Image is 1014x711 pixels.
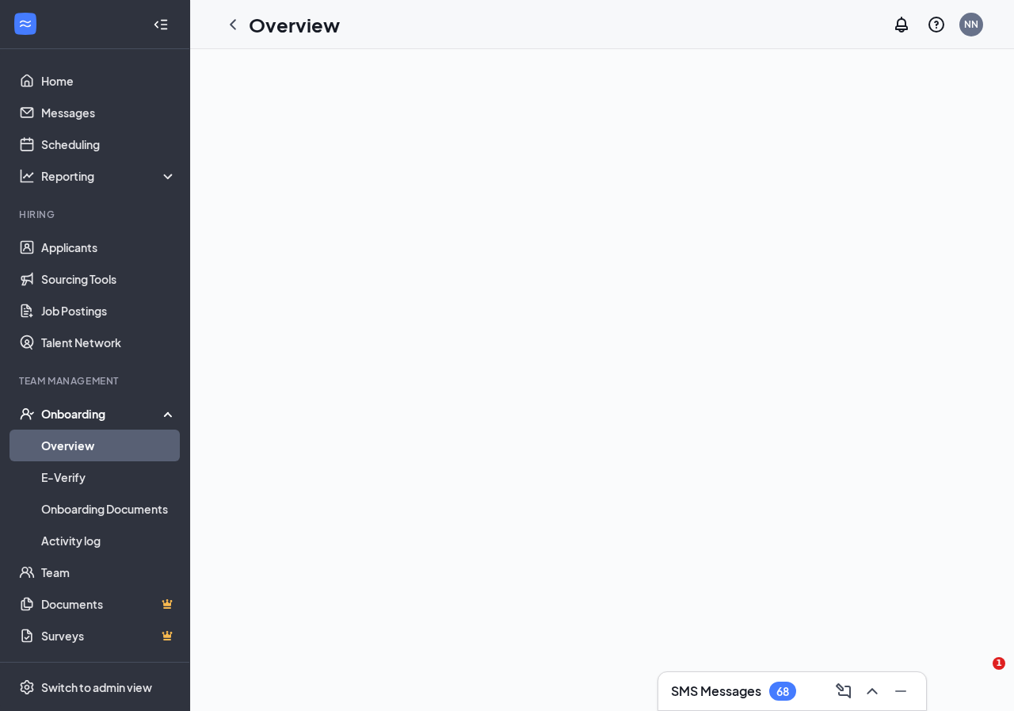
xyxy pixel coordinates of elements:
[776,685,789,698] div: 68
[863,682,882,701] svg: ChevronUp
[41,327,177,358] a: Talent Network
[993,657,1005,670] span: 1
[223,15,242,34] svg: ChevronLeft
[41,588,177,620] a: DocumentsCrown
[41,168,177,184] div: Reporting
[891,682,910,701] svg: Minimize
[41,679,152,695] div: Switch to admin view
[19,208,173,221] div: Hiring
[964,17,978,31] div: NN
[41,263,177,295] a: Sourcing Tools
[19,679,35,695] svg: Settings
[41,525,177,556] a: Activity log
[888,679,913,704] button: Minimize
[41,430,177,461] a: Overview
[41,295,177,327] a: Job Postings
[860,679,885,704] button: ChevronUp
[19,374,173,388] div: Team Management
[41,620,177,652] a: SurveysCrown
[41,97,177,128] a: Messages
[41,493,177,525] a: Onboarding Documents
[19,168,35,184] svg: Analysis
[41,128,177,160] a: Scheduling
[19,406,35,422] svg: UserCheck
[41,231,177,263] a: Applicants
[41,406,163,422] div: Onboarding
[960,657,998,695] iframe: Intercom live chat
[892,15,911,34] svg: Notifications
[41,65,177,97] a: Home
[927,15,946,34] svg: QuestionInfo
[153,17,169,32] svg: Collapse
[41,461,177,493] a: E-Verify
[249,11,340,38] h1: Overview
[671,682,761,700] h3: SMS Messages
[831,679,856,704] button: ComposeMessage
[834,682,853,701] svg: ComposeMessage
[41,556,177,588] a: Team
[17,16,33,32] svg: WorkstreamLogo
